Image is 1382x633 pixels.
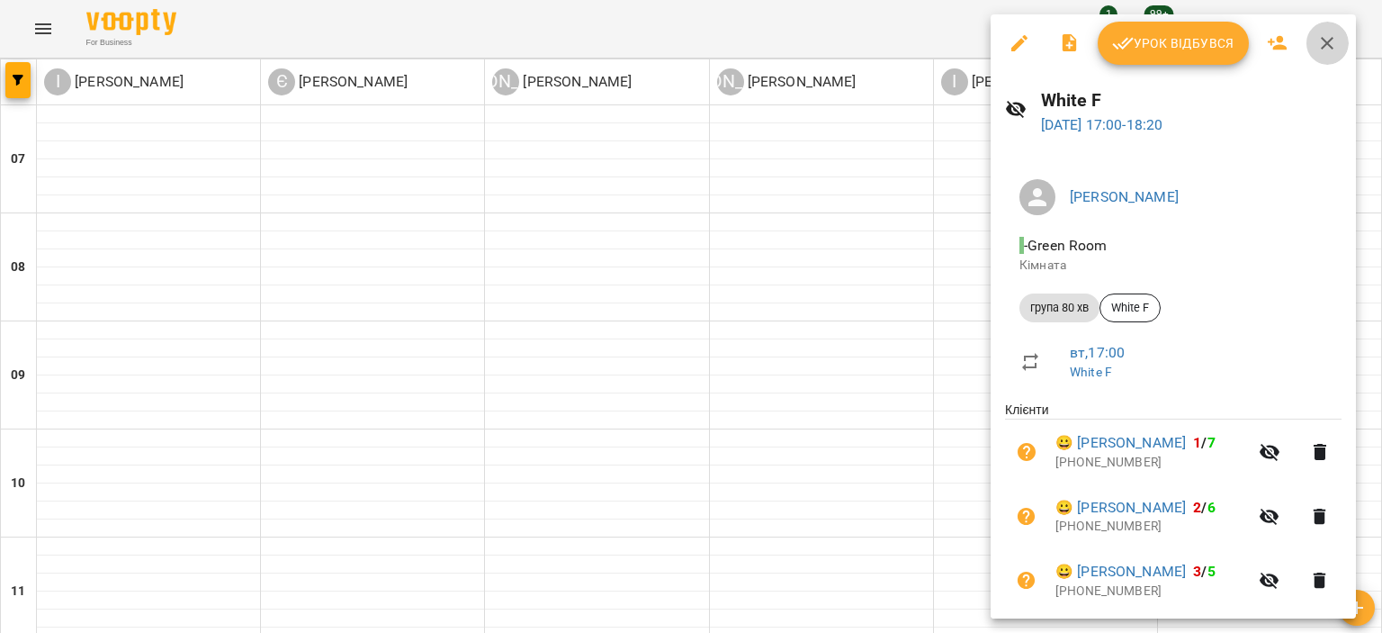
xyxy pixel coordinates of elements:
[1193,563,1215,580] b: /
[1005,559,1048,602] button: Візит ще не сплачено. Додати оплату?
[1193,434,1215,451] b: /
[1019,300,1099,316] span: група 80 хв
[1193,499,1201,516] span: 2
[1041,86,1342,114] h6: White F
[1019,237,1111,254] span: - Green Room
[1019,257,1327,275] p: Кімната
[1055,518,1248,536] p: [PHONE_NUMBER]
[1055,583,1248,601] p: [PHONE_NUMBER]
[1193,563,1201,580] span: 3
[1193,434,1201,451] span: 1
[1041,116,1163,133] a: [DATE] 17:00-18:20
[1207,499,1216,516] span: 6
[1100,300,1160,316] span: White F
[1005,495,1048,538] button: Візит ще не сплачено. Додати оплату?
[1112,32,1234,54] span: Урок відбувся
[1005,430,1048,474] button: Візит ще не сплачено. Додати оплату?
[1055,497,1186,519] a: 😀 [PERSON_NAME]
[1055,561,1186,583] a: 😀 [PERSON_NAME]
[1070,188,1179,205] a: [PERSON_NAME]
[1055,454,1248,472] p: [PHONE_NUMBER]
[1070,365,1112,379] a: White F
[1207,434,1216,451] span: 7
[1207,563,1216,580] span: 5
[1193,499,1215,516] b: /
[1099,294,1161,322] div: White F
[1098,22,1249,65] button: Урок відбувся
[1055,432,1186,454] a: 😀 [PERSON_NAME]
[1070,344,1125,361] a: вт , 17:00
